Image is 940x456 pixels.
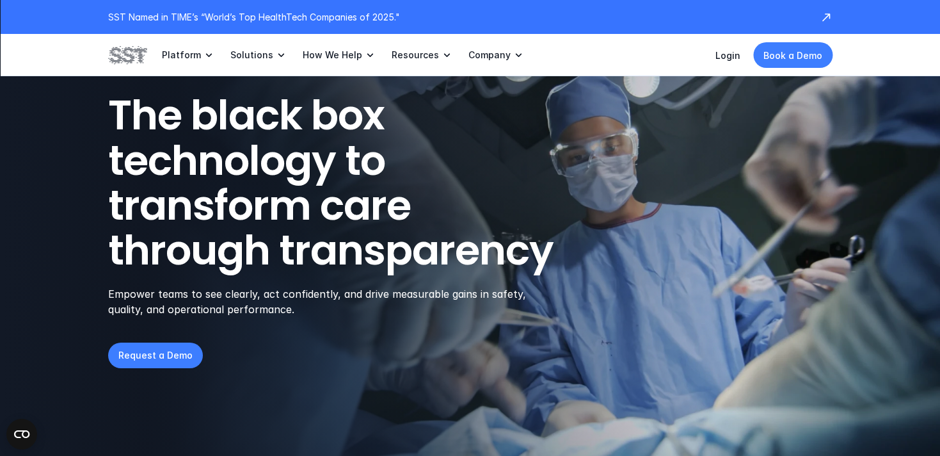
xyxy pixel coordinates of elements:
a: Platform [162,34,215,76]
a: Book a Demo [753,42,832,68]
a: Login [715,50,740,61]
p: Platform [162,49,201,61]
button: Open CMP widget [6,419,37,450]
p: Solutions [230,49,273,61]
p: How We Help [303,49,362,61]
a: Request a Demo [108,343,203,368]
h1: The black box technology to transform care through transparency [108,93,615,273]
p: Resources [392,49,439,61]
img: SST logo [108,44,147,66]
p: Empower teams to see clearly, act confidently, and drive measurable gains in safety, quality, and... [108,286,543,317]
p: Company [468,49,511,61]
p: SST Named in TIME’s “World’s Top HealthTech Companies of 2025." [108,10,807,24]
p: Request a Demo [118,348,193,362]
p: Book a Demo [763,49,822,62]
